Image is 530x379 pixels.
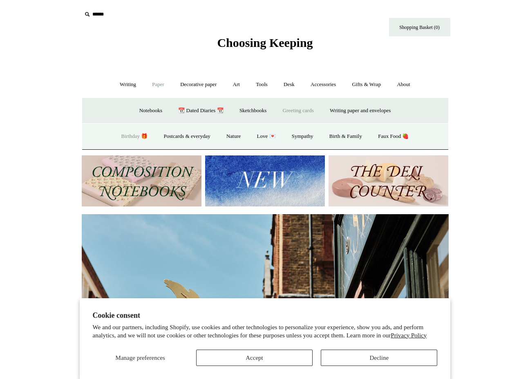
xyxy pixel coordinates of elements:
button: Accept [196,350,313,366]
a: Gifts & Wrap [344,74,388,95]
a: Choosing Keeping [217,42,313,48]
a: 📆 Dated Diaries 📆 [171,100,230,122]
a: Birthday 🎁 [114,126,155,147]
a: Decorative paper [173,74,224,95]
a: Notebooks [132,100,170,122]
a: Art [226,74,247,95]
span: Choosing Keeping [217,36,313,49]
a: Paper [145,74,172,95]
a: Love 💌 [250,126,283,147]
a: Accessories [303,74,343,95]
span: Manage preferences [116,355,165,361]
a: About [389,74,418,95]
a: Birth & Family [322,126,369,147]
img: New.jpg__PID:f73bdf93-380a-4a35-bcfe-7823039498e1 [205,155,325,206]
a: Desk [276,74,302,95]
a: Faux Food 🍓 [371,126,416,147]
img: 202302 Composition ledgers.jpg__PID:69722ee6-fa44-49dd-a067-31375e5d54ec [82,155,201,206]
a: Greeting cards [275,100,321,122]
a: Privacy Policy [391,332,427,339]
button: Manage preferences [93,350,188,366]
h2: Cookie consent [93,311,438,320]
button: Decline [321,350,437,366]
a: Postcards & everyday [157,126,218,147]
a: Sketchbooks [232,100,274,122]
img: The Deli Counter [329,155,448,206]
a: Tools [248,74,275,95]
a: Writing paper and envelopes [322,100,398,122]
a: Writing [112,74,143,95]
a: Sympathy [284,126,321,147]
a: Shopping Basket (0) [389,18,450,36]
a: Nature [219,126,248,147]
p: We and our partners, including Shopify, use cookies and other technologies to personalize your ex... [93,324,438,339]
